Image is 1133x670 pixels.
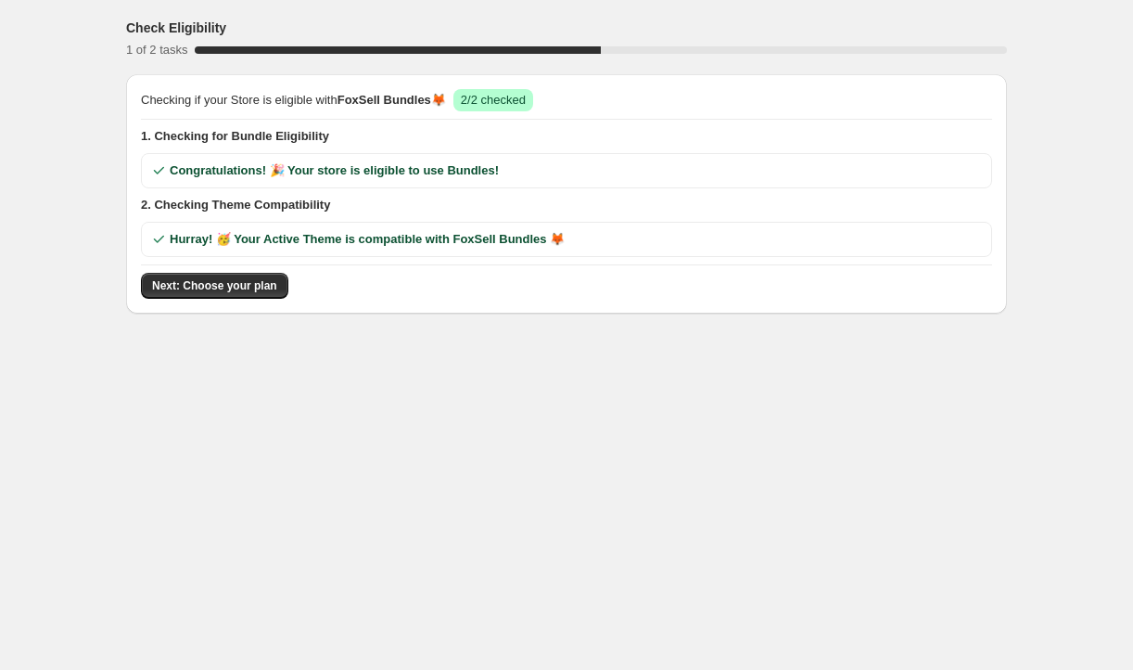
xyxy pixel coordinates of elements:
[461,93,526,107] span: 2/2 checked
[141,127,992,146] span: 1. Checking for Bundle Eligibility
[141,91,446,110] span: Checking if your Store is eligible with 🦊
[337,93,431,107] span: FoxSell Bundles
[141,273,288,299] button: Next: Choose your plan
[170,230,565,249] span: Hurray! 🥳 Your Active Theme is compatible with FoxSell Bundles 🦊
[126,43,187,57] span: 1 of 2 tasks
[152,278,277,293] span: Next: Choose your plan
[170,161,499,180] span: Congratulations! 🎉 Your store is eligible to use Bundles!
[141,196,992,214] span: 2. Checking Theme Compatibility
[126,19,226,37] h3: Check Eligibility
